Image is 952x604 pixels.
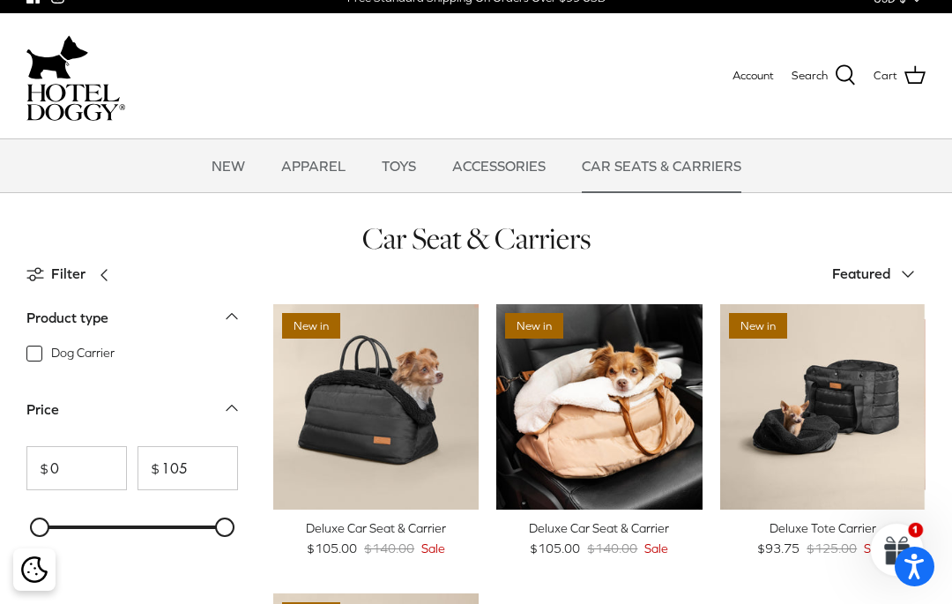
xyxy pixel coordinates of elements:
[26,307,108,330] div: Product type
[792,67,828,86] span: Search
[273,304,479,510] a: Deluxe Car Seat & Carrier
[138,461,160,475] span: $
[26,31,88,84] img: dog-icon.svg
[421,539,445,558] span: Sale
[138,446,238,490] input: To
[496,304,702,510] a: Deluxe Car Seat & Carrier
[366,139,432,192] a: TOYS
[26,84,125,121] img: hoteldoggycom
[874,64,926,87] a: Cart
[720,304,926,510] a: Deluxe Tote Carrier
[496,518,702,558] a: Deluxe Car Seat & Carrier $105.00 $140.00 Sale
[26,446,127,490] input: From
[26,399,59,421] div: Price
[196,139,261,192] a: NEW
[265,139,361,192] a: APPAREL
[26,31,125,121] a: hoteldoggycom
[436,139,562,192] a: ACCESSORIES
[874,67,897,86] span: Cart
[496,518,702,538] div: Deluxe Car Seat & Carrier
[273,518,479,558] a: Deluxe Car Seat & Carrier $105.00 $140.00 Sale
[832,265,890,281] span: Featured
[26,396,238,436] a: Price
[644,539,668,558] span: Sale
[273,518,479,538] div: Deluxe Car Seat & Carrier
[26,304,238,344] a: Product type
[27,461,48,475] span: $
[51,263,86,286] span: Filter
[720,518,926,538] div: Deluxe Tote Carrier
[364,539,414,558] span: $140.00
[282,313,340,339] span: New in
[757,539,800,558] span: $93.75
[19,555,49,585] button: Cookie policy
[566,139,757,192] a: CAR SEATS & CARRIERS
[792,64,856,87] a: Search
[530,539,580,558] span: $105.00
[26,220,926,257] h1: Car Seat & Carriers
[587,539,637,558] span: $140.00
[733,69,774,82] span: Account
[51,345,115,362] span: Dog Carrier
[13,548,56,591] div: Cookie policy
[505,313,563,339] span: New in
[807,539,857,558] span: $125.00
[307,539,357,558] span: $105.00
[733,67,774,86] a: Account
[729,313,787,339] span: New in
[21,556,48,583] img: Cookie policy
[720,518,926,558] a: Deluxe Tote Carrier $93.75 $125.00 Sale
[26,253,121,295] a: Filter
[832,255,926,294] button: Featured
